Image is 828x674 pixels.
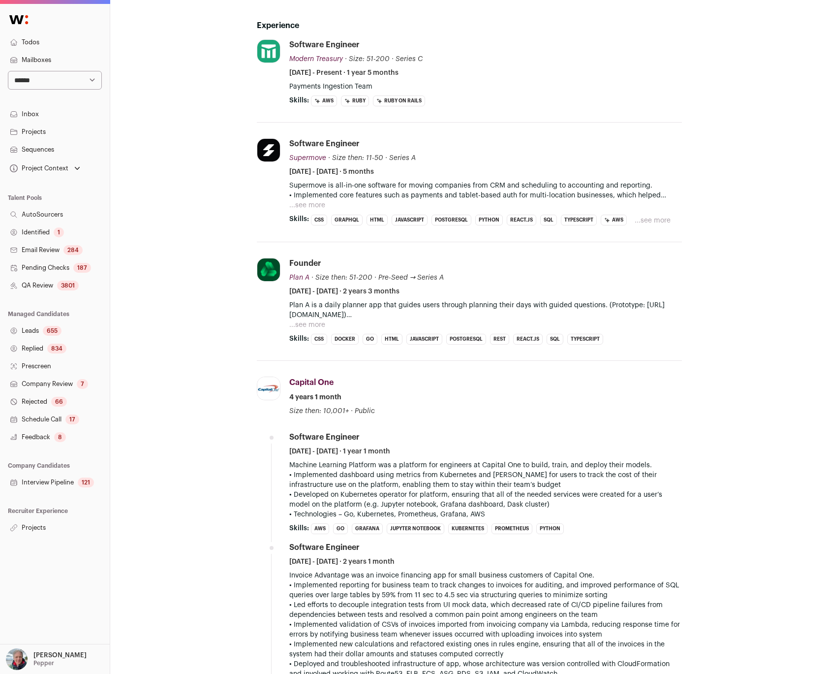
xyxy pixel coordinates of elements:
span: [DATE] - [DATE] · 2 years 3 months [289,287,399,296]
li: TypeScript [567,334,603,345]
span: Skills: [289,334,309,344]
li: REST [490,334,509,345]
span: Supermove [289,155,326,161]
li: Docker [331,334,359,345]
p: • Led efforts to decouple integration tests from UI mock data, which decreased rate of CI/CD pipe... [289,600,682,620]
p: • Developed on Kubernetes operator for platform, ensuring that all of the needed services were cr... [289,490,682,510]
div: 8 [54,432,66,442]
span: · [351,406,353,416]
p: • Technologies – Go, Kubernetes, Prometheus, Grafana, AWS [289,510,682,519]
span: · Size then: 11-50 [328,155,383,161]
div: 834 [47,344,66,353]
p: • Implemented new calculations and refactored existing ones in rules engine, ensuring that all of... [289,640,682,659]
span: [DATE] - Present · 1 year 5 months [289,68,399,78]
div: Project Context [8,164,68,172]
p: • Implemented dashboard using metrics from Kubernetes and [PERSON_NAME] for users to track the co... [289,470,682,490]
button: Open dropdown [8,161,82,175]
li: Grafana [352,523,383,534]
div: 1 [54,227,64,237]
span: Skills: [289,96,309,105]
li: PostgreSQL [431,215,471,225]
p: • Implemented validation of CSVs of invoices imported from invoicing company via Lambda, reducing... [289,620,682,640]
li: JavaScript [406,334,442,345]
h2: Experience [257,20,682,32]
li: GraphQL [331,215,363,225]
li: CSS [311,334,327,345]
p: Payments Ingestion Team [289,82,682,92]
span: Skills: [289,523,309,533]
span: · [385,153,387,163]
span: Plan A [289,274,309,281]
p: Plan A is a daily planner app that guides users through planning their days with guided questions... [289,300,682,320]
img: 02f11ae1554f9febe7ddae0aaff46946aea80fa234ad042b64a03f8ffe43d1a9.png [257,40,280,63]
span: · [374,273,376,283]
button: Open dropdown [4,648,89,670]
p: [PERSON_NAME] [33,651,87,659]
div: 66 [51,397,67,407]
li: Go [363,334,377,345]
div: 655 [43,326,61,336]
span: Skills: [289,214,309,224]
li: Ruby [341,96,369,106]
li: CSS [311,215,327,225]
span: Capital One [289,379,334,386]
li: Go [333,523,348,534]
button: ...see more [289,200,325,210]
button: ...see more [635,216,671,225]
p: • Implemented reporting for business team to track changes to invoices for auditing, and improved... [289,580,682,600]
div: 121 [78,478,94,487]
img: 14022209-medium_jpg [6,648,28,670]
span: · Size: 51-200 [345,56,390,63]
li: TypeScript [561,215,597,225]
li: Python [475,215,503,225]
span: Size then: 10,001+ [289,408,349,415]
li: React.js [513,334,543,345]
li: Prometheus [491,523,532,534]
img: 803f3b8ba5d840f3be32f5f8d0db209c8878d386365b336f8957222ed1af02fd.jpg [257,139,280,161]
span: [DATE] - [DATE] · 2 years 1 month [289,557,395,567]
li: HTML [367,215,388,225]
span: Modern Treasury [289,56,343,63]
div: Founder [289,258,321,269]
div: Software Engineer [289,542,360,553]
span: Series A [389,155,416,161]
span: [DATE] - [DATE] · 1 year 1 month [289,447,390,456]
button: ...see more [289,320,325,330]
div: 7 [77,379,88,389]
div: Software Engineer [289,432,360,443]
li: React.js [507,215,536,225]
div: Software Engineer [289,138,360,149]
img: 7a33d2bf17af73375cb5e7cd3aade7d66db81ce1a62592c3dac39961bb2c7b42.jpg [257,258,280,281]
p: • Implemented core features such as payments and tablet-based auth for multi-location businesses,... [289,191,682,200]
img: 24b4cd1a14005e1eb0453b1a75ab48f7ab5ae425408ff78ab99c55fada566dcb.jpg [257,377,280,400]
div: Software Engineer [289,39,360,50]
span: [DATE] - [DATE] · 5 months [289,167,374,177]
li: SQL [540,215,557,225]
p: Invoice Advantage was an invoice financing app for small business customers of Capital One. [289,571,682,580]
li: AWS [601,215,627,225]
p: Supermove is all-in-one software for moving companies from CRM and scheduling to accounting and r... [289,181,682,191]
div: 284 [63,245,83,255]
img: Wellfound [4,10,33,30]
div: 17 [65,415,79,424]
div: 187 [73,263,91,273]
li: Python [536,523,564,534]
span: 4 years 1 month [289,392,341,402]
span: Public [355,408,375,415]
li: JavaScript [392,215,428,225]
span: Pre-Seed → Series A [378,274,444,281]
li: Kubernetes [448,523,488,534]
span: · [392,54,394,64]
li: SQL [547,334,563,345]
div: 3801 [57,281,79,290]
p: Pepper [33,659,54,667]
span: · Size then: 51-200 [311,274,372,281]
li: Jupyter Notebook [387,523,444,534]
li: PostgreSQL [446,334,486,345]
li: AWS [311,523,329,534]
li: HTML [381,334,402,345]
span: Series C [396,56,423,63]
li: Ruby on Rails [373,96,425,106]
li: AWS [311,96,337,106]
p: Machine Learning Platform was a platform for engineers at Capital One to build, train, and deploy... [289,460,682,470]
